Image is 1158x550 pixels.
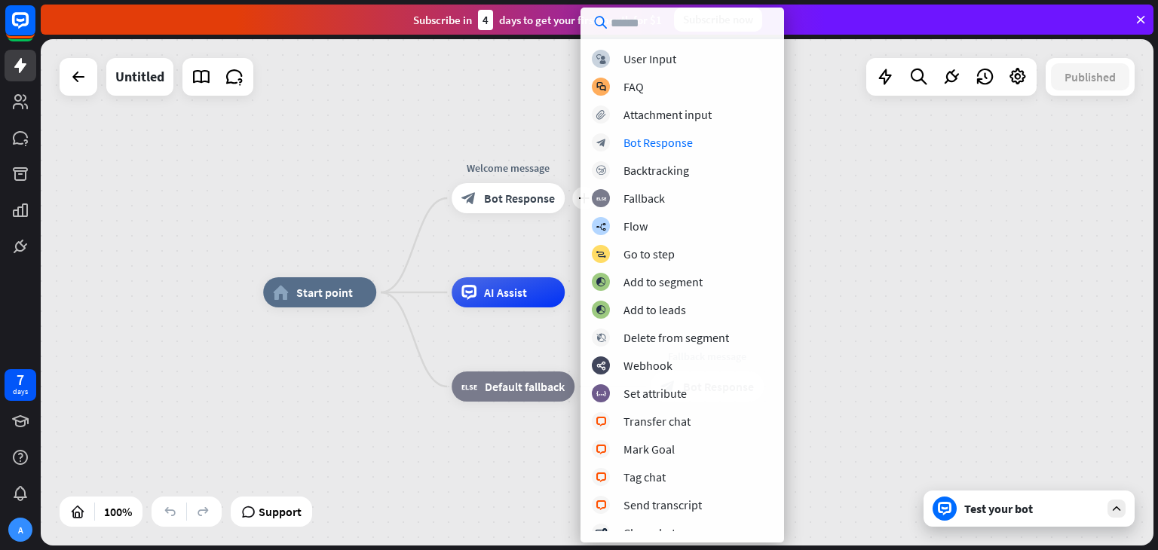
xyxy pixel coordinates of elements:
a: 7 days [5,369,36,401]
div: Subscribe in days to get your first month for $1 [413,10,662,30]
i: block_goto [596,249,606,259]
div: Delete from segment [623,330,729,345]
i: block_fallback [596,194,606,203]
div: Bot Response [623,135,693,150]
span: Bot Response [484,191,555,206]
div: FAQ [623,79,644,94]
span: Start point [296,285,353,300]
i: block_bot_response [596,138,606,148]
i: block_livechat [596,500,607,510]
i: home_2 [273,285,289,300]
i: block_add_to_segment [596,277,606,287]
i: block_user_input [596,54,606,64]
div: 7 [17,373,24,387]
div: Mark Goal [623,442,675,457]
i: block_fallback [461,379,477,394]
i: block_livechat [596,417,607,426]
div: Add to segment [623,274,703,289]
div: 100% [100,500,136,524]
span: Support [259,500,302,524]
i: block_delete_from_segment [596,333,606,343]
div: Set attribute [623,386,687,401]
div: A [8,518,32,542]
i: webhooks [596,361,606,371]
div: Add to leads [623,302,686,317]
div: Close chat [623,525,675,540]
i: block_close_chat [595,528,607,538]
i: block_livechat [596,445,607,454]
div: Webhook [623,358,672,373]
span: AI Assist [484,285,527,300]
i: block_set_attribute [596,389,606,399]
button: Open LiveChat chat widget [12,6,57,51]
button: Published [1051,63,1129,90]
div: Tag chat [623,469,666,484]
div: Fallback [623,191,665,206]
i: block_backtracking [596,166,606,176]
div: Go to step [623,246,675,261]
span: Default fallback [485,379,565,394]
i: block_faq [596,82,606,92]
div: Send transcript [623,497,702,512]
div: User Input [623,51,676,66]
div: 4 [478,10,493,30]
i: plus [578,193,590,203]
div: Untitled [115,58,164,96]
i: builder_tree [596,222,606,231]
div: Welcome message [440,160,576,176]
div: Transfer chat [623,414,691,429]
div: Flow [623,218,648,234]
i: block_bot_response [461,191,476,206]
div: Backtracking [623,163,689,178]
div: days [13,387,28,397]
i: block_livechat [596,472,607,482]
div: Test your bot [964,501,1100,516]
i: block_add_to_segment [596,305,606,315]
i: block_attachment [596,110,606,120]
div: Attachment input [623,107,712,122]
